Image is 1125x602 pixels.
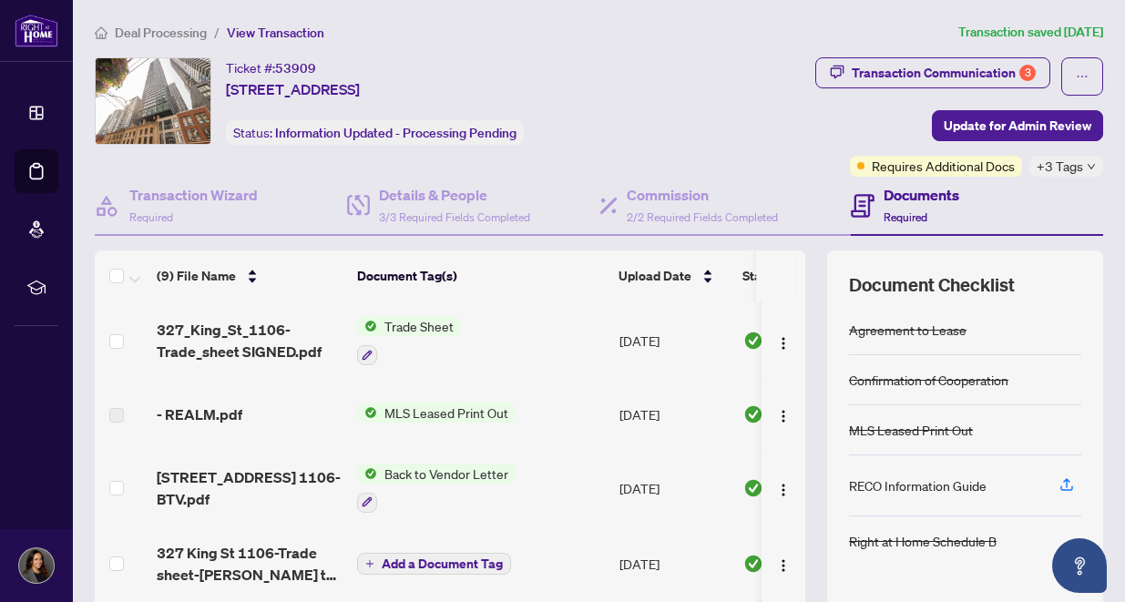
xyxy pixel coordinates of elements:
[612,380,736,449] td: [DATE]
[735,250,890,301] th: Status
[612,449,736,527] td: [DATE]
[849,420,973,440] div: MLS Leased Print Out
[619,266,691,286] span: Upload Date
[776,558,791,573] img: Logo
[226,78,360,100] span: [STREET_ADDRESS]
[357,464,377,484] img: Status Icon
[849,475,987,495] div: RECO Information Guide
[849,272,1015,298] span: Document Checklist
[157,542,343,586] span: 327 King St 1106-Trade sheet-[PERSON_NAME] to review.pdf
[743,331,763,351] img: Document Status
[769,549,798,578] button: Logo
[357,316,461,365] button: Status IconTrade Sheet
[611,250,735,301] th: Upload Date
[357,552,511,576] button: Add a Document Tag
[743,554,763,574] img: Document Status
[350,250,611,301] th: Document Tag(s)
[852,58,1036,87] div: Transaction Communication
[742,266,780,286] span: Status
[377,464,516,484] span: Back to Vendor Letter
[769,326,798,355] button: Logo
[884,184,959,206] h4: Documents
[157,403,242,425] span: - REALM.pdf
[129,210,173,224] span: Required
[1052,538,1107,593] button: Open asap
[357,403,377,423] img: Status Icon
[627,184,778,206] h4: Commission
[275,60,316,77] span: 53909
[627,210,778,224] span: 2/2 Required Fields Completed
[157,319,343,362] span: 327_King_St_1106-Trade_sheet SIGNED.pdf
[365,559,374,568] span: plus
[932,110,1103,141] button: Update for Admin Review
[849,320,966,340] div: Agreement to Lease
[958,22,1103,43] article: Transaction saved [DATE]
[776,483,791,497] img: Logo
[15,14,58,47] img: logo
[149,250,350,301] th: (9) File Name
[96,58,210,144] img: IMG-C12408113_1.jpg
[226,57,316,78] div: Ticket #:
[776,336,791,351] img: Logo
[357,403,516,423] button: Status IconMLS Leased Print Out
[379,210,530,224] span: 3/3 Required Fields Completed
[612,527,736,600] td: [DATE]
[769,474,798,503] button: Logo
[377,316,461,336] span: Trade Sheet
[1037,156,1083,177] span: +3 Tags
[377,403,516,423] span: MLS Leased Print Out
[95,26,107,39] span: home
[227,25,324,41] span: View Transaction
[944,111,1091,140] span: Update for Admin Review
[157,266,236,286] span: (9) File Name
[612,301,736,380] td: [DATE]
[1019,65,1036,81] div: 3
[849,531,997,551] div: Right at Home Schedule B
[379,184,530,206] h4: Details & People
[157,466,343,510] span: [STREET_ADDRESS] 1106-BTV.pdf
[872,156,1015,176] span: Requires Additional Docs
[226,120,524,145] div: Status:
[743,478,763,498] img: Document Status
[214,22,220,43] li: /
[1087,162,1096,171] span: down
[743,404,763,424] img: Document Status
[849,370,1008,390] div: Confirmation of Cooperation
[19,548,54,583] img: Profile Icon
[129,184,258,206] h4: Transaction Wizard
[275,125,516,141] span: Information Updated - Processing Pending
[357,316,377,336] img: Status Icon
[1076,70,1089,83] span: ellipsis
[769,400,798,429] button: Logo
[357,553,511,575] button: Add a Document Tag
[115,25,207,41] span: Deal Processing
[357,464,516,513] button: Status IconBack to Vendor Letter
[776,409,791,423] img: Logo
[815,57,1050,88] button: Transaction Communication3
[884,210,927,224] span: Required
[382,557,503,570] span: Add a Document Tag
